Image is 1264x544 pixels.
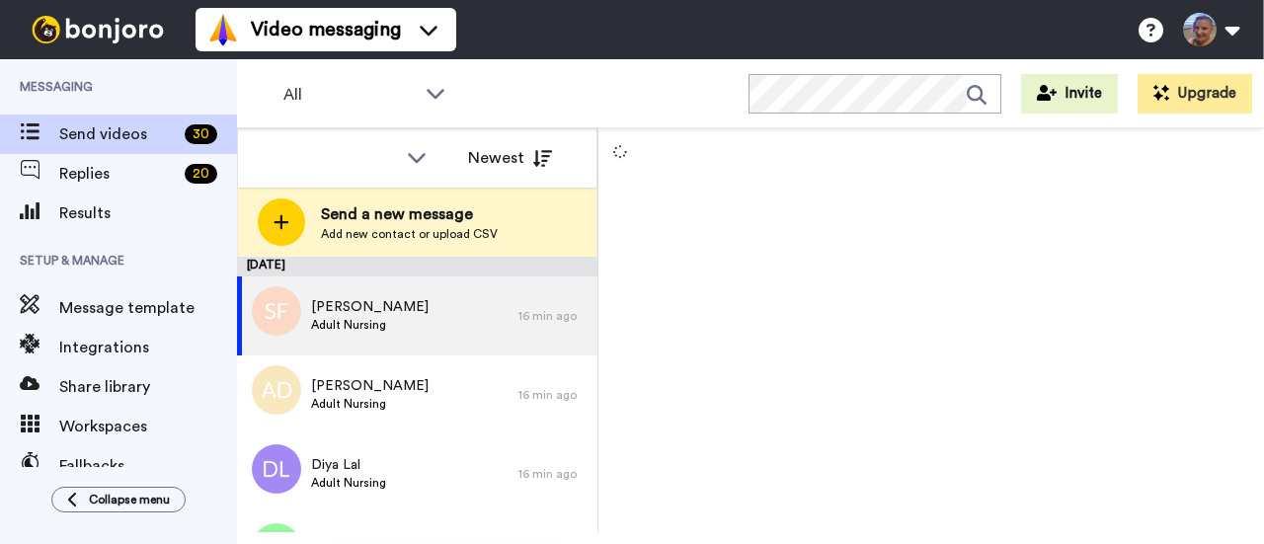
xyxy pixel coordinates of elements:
button: Collapse menu [51,487,186,512]
span: Adult Nursing [311,396,429,412]
img: dl.png [252,444,301,494]
div: 16 min ago [518,308,588,324]
span: Send videos [59,122,177,146]
span: Add new contact or upload CSV [321,226,498,242]
img: ad.png [252,365,301,415]
img: sf.png [252,286,301,336]
span: Send a new message [321,202,498,226]
div: [DATE] [237,257,597,276]
button: Newest [453,138,567,178]
div: 20 [185,164,217,184]
span: [PERSON_NAME] [311,297,429,317]
span: Video messaging [251,16,401,43]
span: Share library [59,375,237,399]
img: vm-color.svg [207,14,239,45]
div: 16 min ago [518,387,588,403]
div: 30 [185,124,217,144]
button: Invite [1021,74,1118,114]
img: bj-logo-header-white.svg [24,16,172,43]
span: [PERSON_NAME] [311,376,429,396]
span: Results [59,201,237,225]
div: 16 min ago [518,466,588,482]
span: Replies [59,162,177,186]
span: Adult Nursing [311,317,429,333]
span: Workspaces [59,415,237,438]
span: Diya Lal [311,455,386,475]
span: Adult Nursing [311,475,386,491]
button: Upgrade [1138,74,1252,114]
span: Message template [59,296,237,320]
span: Collapse menu [89,492,170,507]
span: Fallbacks [59,454,237,478]
span: Integrations [59,336,237,359]
span: All [283,83,416,107]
